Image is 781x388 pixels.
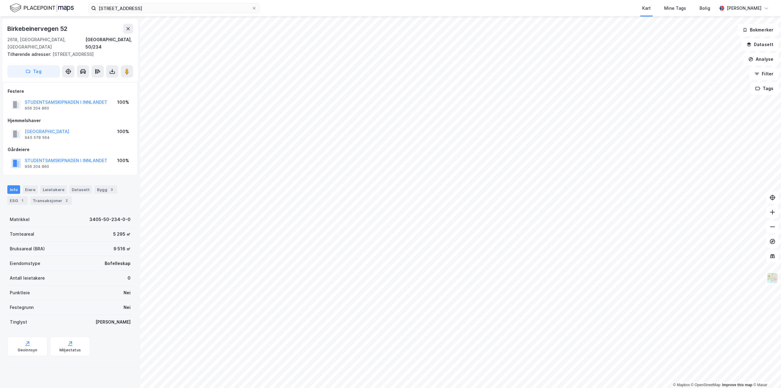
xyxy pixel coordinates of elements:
[10,289,30,296] div: Punktleie
[10,260,40,267] div: Eiendomstype
[113,230,131,238] div: 5 295 ㎡
[23,185,38,194] div: Eiere
[113,245,131,252] div: 9 516 ㎡
[117,157,129,164] div: 100%
[7,51,128,58] div: [STREET_ADDRESS]
[10,245,45,252] div: Bruksareal (BRA)
[750,359,781,388] div: Kontrollprogram for chat
[750,82,779,95] button: Tags
[642,5,651,12] div: Kart
[30,196,72,205] div: Transaksjoner
[18,348,38,353] div: Geoinnsyn
[96,4,252,13] input: Søk på adresse, matrikkel, gårdeiere, leietakere eller personer
[741,38,779,51] button: Datasett
[69,185,92,194] div: Datasett
[7,65,60,78] button: Tag
[664,5,686,12] div: Mine Tags
[19,198,25,204] div: 1
[7,196,28,205] div: ESG
[750,359,781,388] iframe: Chat Widget
[10,304,34,311] div: Festegrunn
[7,24,69,34] div: Birkebeinervegen 52
[7,36,85,51] div: 2618, [GEOGRAPHIC_DATA], [GEOGRAPHIC_DATA]
[25,164,49,169] div: 956 204 860
[124,289,131,296] div: Nei
[7,185,20,194] div: Info
[105,260,131,267] div: Bofelleskap
[59,348,81,353] div: Miljøstatus
[743,53,779,65] button: Analyse
[10,318,27,326] div: Tinglyst
[8,146,133,153] div: Gårdeiere
[722,383,752,387] a: Improve this map
[128,274,131,282] div: 0
[10,230,34,238] div: Tomteareal
[124,304,131,311] div: Nei
[10,274,45,282] div: Antall leietakere
[691,383,721,387] a: OpenStreetMap
[95,185,117,194] div: Bygg
[85,36,133,51] div: [GEOGRAPHIC_DATA], 50/234
[95,318,131,326] div: [PERSON_NAME]
[25,135,50,140] div: 945 578 564
[749,68,779,80] button: Filter
[700,5,710,12] div: Bolig
[109,187,115,193] div: 3
[117,99,129,106] div: 100%
[8,88,133,95] div: Festere
[727,5,761,12] div: [PERSON_NAME]
[40,185,67,194] div: Leietakere
[7,52,52,57] span: Tilhørende adresser:
[10,3,74,13] img: logo.f888ab2527a4732fd821a326f86c7f29.svg
[117,128,129,135] div: 100%
[673,383,690,387] a: Mapbox
[10,216,30,223] div: Matrikkel
[737,24,779,36] button: Bokmerker
[767,272,778,284] img: Z
[8,117,133,124] div: Hjemmelshaver
[25,106,49,111] div: 956 204 860
[89,216,131,223] div: 3405-50-234-0-0
[63,198,70,204] div: 2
